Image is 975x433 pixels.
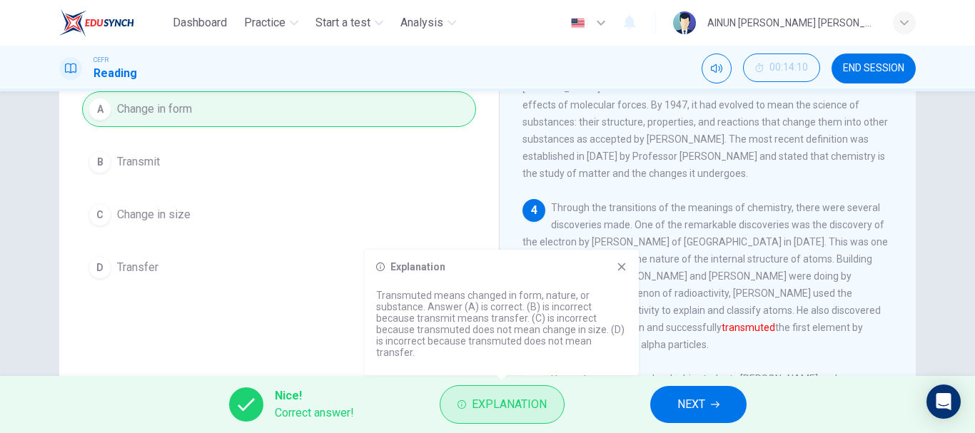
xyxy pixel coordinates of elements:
span: NEXT [677,394,705,414]
span: Dashboard [173,14,227,31]
span: Through the transitions of the meanings of chemistry, there were several discoveries made. One of... [522,202,888,350]
img: EduSynch logo [59,9,134,37]
img: Profile picture [673,11,696,34]
span: Analysis [400,14,443,31]
span: 00:14:10 [769,62,808,73]
span: Correct answer! [275,404,354,422]
h1: Reading [94,65,137,82]
span: Nice! [275,387,354,404]
span: Start a test [315,14,370,31]
span: Explanation [472,394,547,414]
div: 4 [522,199,545,222]
p: Transmuted means changed in form, nature, or substance. Answer (A) is correct. (B) is incorrect b... [376,290,627,358]
div: Hide [743,54,820,83]
div: AINUN [PERSON_NAME] [PERSON_NAME] [707,14,876,31]
h6: Explanation [390,261,445,272]
span: CEFR [94,55,108,65]
span: END SESSION [843,63,904,74]
div: Mute [702,54,732,83]
span: Practice [244,14,286,31]
font: transmuted [722,322,775,333]
img: en [569,18,587,29]
span: Then in [DATE], [PERSON_NAME] defined chemistry as the art of resolving mixed, compound, or aggre... [522,31,888,179]
div: Open Intercom Messenger [926,384,961,419]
